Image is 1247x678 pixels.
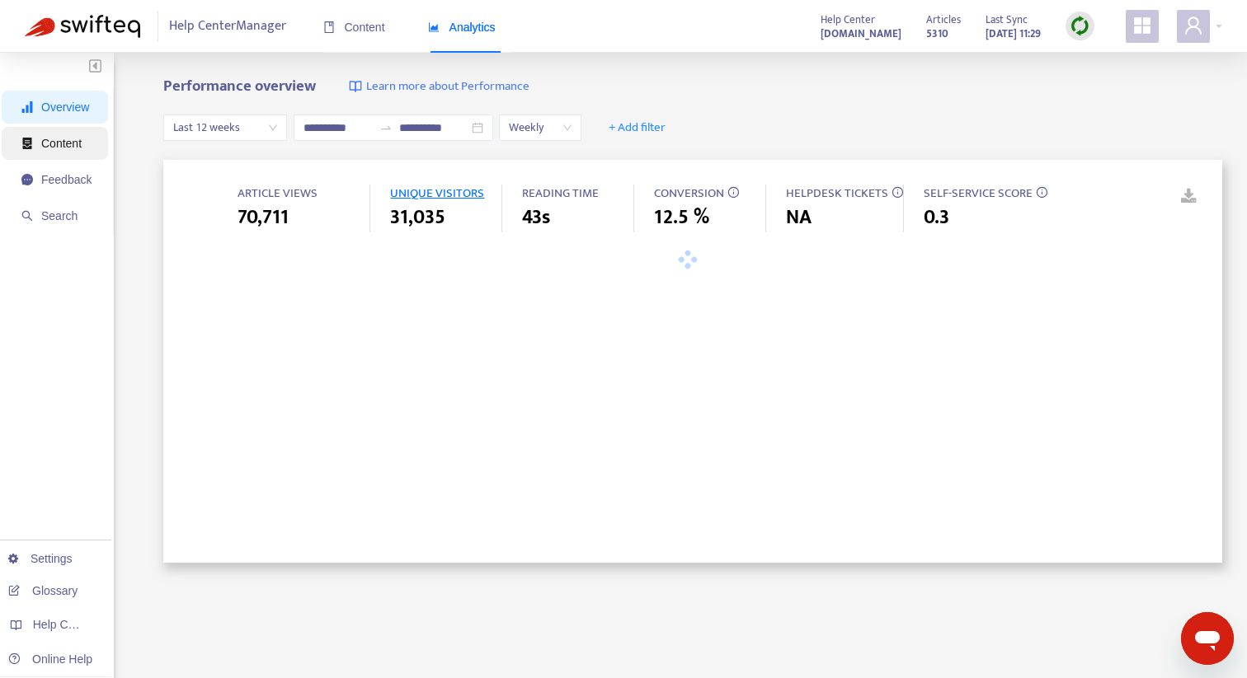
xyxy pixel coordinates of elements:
[366,77,529,96] span: Learn more about Performance
[522,183,599,203] span: READING TIME
[986,11,1028,29] span: Last Sync
[654,183,724,203] span: CONVERSION
[323,21,335,33] span: book
[323,21,385,34] span: Content
[786,203,812,232] span: NA
[163,73,316,99] b: Performance overview
[173,115,277,140] span: Last 12 weeks
[522,203,550,232] span: 43s
[21,101,33,113] span: signal
[349,77,529,96] a: Learn more about Performance
[41,209,78,222] span: Search
[21,138,33,149] span: container
[238,183,318,203] span: ARTICLE VIEWS
[379,121,393,134] span: to
[390,203,445,232] span: 31,035
[428,21,440,33] span: area-chart
[41,173,92,186] span: Feedback
[41,101,89,114] span: Overview
[1070,16,1090,36] img: sync.dc5367851b00ba804db3.png
[8,552,73,565] a: Settings
[1132,16,1152,35] span: appstore
[21,174,33,185] span: message
[33,618,101,631] span: Help Centers
[986,25,1041,43] strong: [DATE] 11:29
[509,115,572,140] span: Weekly
[41,137,82,150] span: Content
[1181,612,1234,665] iframe: Button to launch messaging window, conversation in progress
[349,80,362,93] img: image-link
[25,15,140,38] img: Swifteq
[821,24,901,43] a: [DOMAIN_NAME]
[1183,16,1203,35] span: user
[428,21,496,34] span: Analytics
[596,115,678,141] button: + Add filter
[821,11,875,29] span: Help Center
[924,183,1033,203] span: SELF-SERVICE SCORE
[169,11,286,42] span: Help Center Manager
[238,203,289,232] span: 70,711
[379,121,393,134] span: swap-right
[786,183,888,203] span: HELPDESK TICKETS
[8,584,78,597] a: Glossary
[924,203,949,232] span: 0.3
[609,118,666,138] span: + Add filter
[926,11,961,29] span: Articles
[654,203,709,232] span: 12.5 %
[21,210,33,222] span: search
[390,183,484,203] span: UNIQUE VISITORS
[926,25,948,43] strong: 5310
[821,25,901,43] strong: [DOMAIN_NAME]
[8,652,92,666] a: Online Help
